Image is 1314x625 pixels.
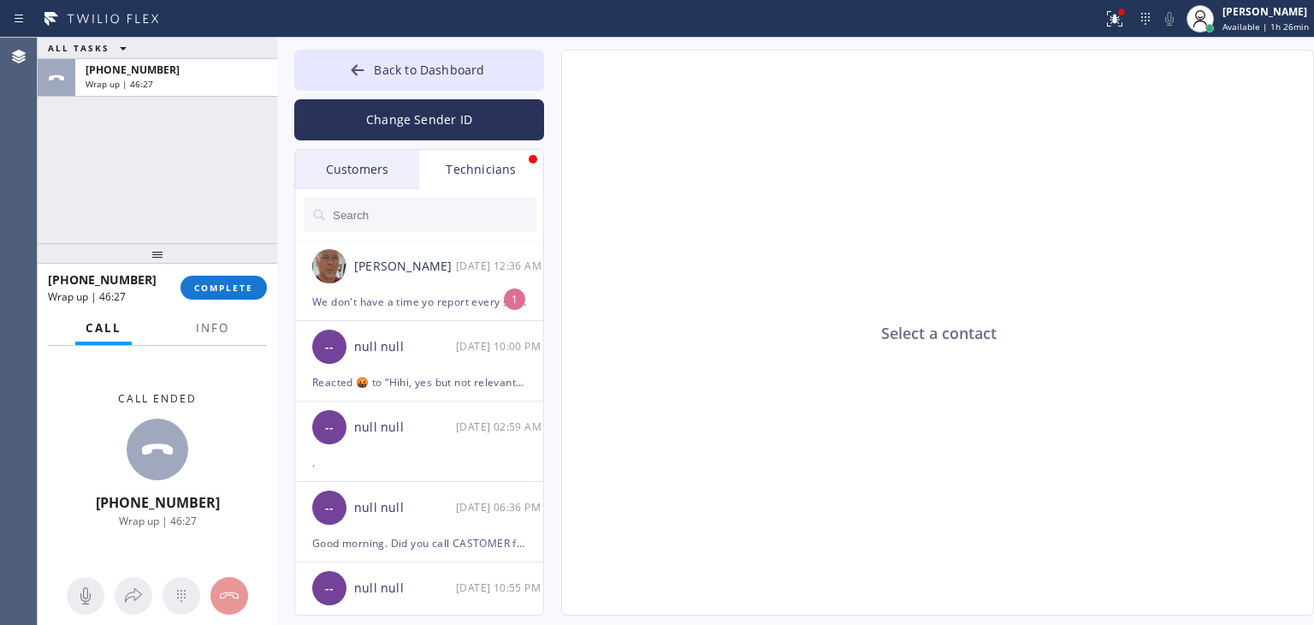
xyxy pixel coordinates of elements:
[86,78,153,90] span: Wrap up | 46:27
[119,514,197,528] span: Wrap up | 46:27
[456,256,545,276] div: 09/12/2025 9:36 AM
[1222,21,1309,33] span: Available | 1h 26min
[354,418,456,437] div: null null
[38,38,144,58] button: ALL TASKS
[354,257,456,277] div: [PERSON_NAME]
[325,418,334,437] span: --
[118,391,197,406] span: Call ended
[456,417,545,437] div: 08/20/2025 9:59 AM
[456,578,545,598] div: 08/15/2025 9:55 AM
[96,493,220,512] span: [PHONE_NUMBER]
[294,99,544,140] button: Change Sender ID
[325,498,334,518] span: --
[312,292,526,312] div: We don't have a time yo report every step I explained in visit if takes 5-7 days yo receive the p...
[48,289,126,304] span: Wrap up | 46:27
[312,372,526,392] div: Reacted 🤬 to “Hihi, yes but not relevant anymore, sorry”
[48,271,157,288] span: [PHONE_NUMBER]
[294,50,544,91] button: Back to Dashboard
[354,498,456,518] div: null null
[163,577,200,615] button: Open dialpad
[48,42,109,54] span: ALL TASKS
[325,579,334,598] span: --
[354,579,456,598] div: null null
[194,282,253,294] span: COMPLETE
[456,336,545,356] div: 08/28/2025 9:00 AM
[115,577,152,615] button: Open directory
[374,62,484,78] span: Back to Dashboard
[456,497,545,517] div: 08/18/2025 9:36 AM
[86,320,121,336] span: Call
[504,289,525,310] div: 1
[419,150,543,189] div: Technicians
[196,320,229,336] span: Info
[325,337,334,357] span: --
[1222,4,1309,19] div: [PERSON_NAME]
[181,276,267,300] button: COMPLETE
[67,577,104,615] button: Mute
[295,150,419,189] div: Customers
[312,249,346,283] img: d5dde4b83224b5b0dfd88976ef15868e.jpg
[210,577,248,615] button: Hang up
[75,312,132,345] button: Call
[312,453,526,473] div: .
[331,198,536,232] input: Search
[1157,7,1181,31] button: Mute
[186,312,240,345] button: Info
[86,62,180,77] span: [PHONE_NUMBER]
[312,533,526,553] div: Good morning. Did you call CASTOMER for PI?
[354,337,456,357] div: null null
